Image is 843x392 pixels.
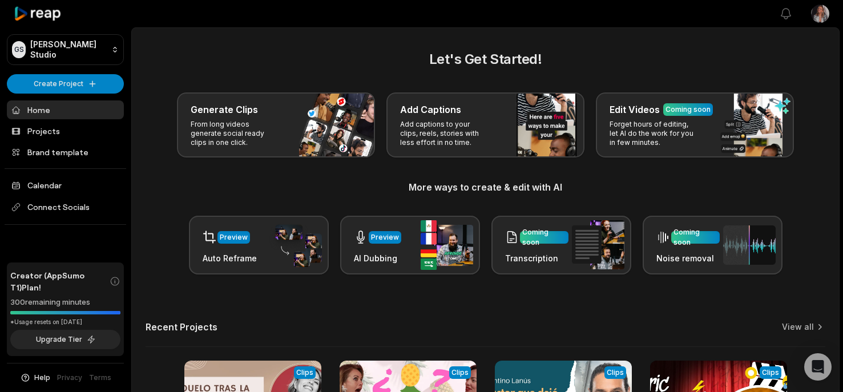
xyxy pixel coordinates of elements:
a: Privacy [57,373,82,383]
h3: Generate Clips [191,103,258,116]
a: Projects [7,122,124,140]
h3: Add Captions [400,103,461,116]
img: noise_removal.png [723,225,776,265]
h3: More ways to create & edit with AI [146,180,825,194]
p: Add captions to your clips, reels, stories with less effort in no time. [400,120,489,147]
p: Forget hours of editing, let AI do the work for you in few minutes. [610,120,698,147]
h3: Noise removal [656,252,720,264]
h3: Transcription [505,252,568,264]
div: Coming soon [673,227,717,248]
p: From long videos generate social ready clips in one click. [191,120,279,147]
p: [PERSON_NAME] Studio [30,39,107,60]
span: Creator (AppSumo T1) Plan! [10,269,110,293]
img: transcription.png [572,220,624,269]
h3: Edit Videos [610,103,660,116]
div: Coming soon [522,227,566,248]
div: Preview [371,232,399,243]
a: Home [7,100,124,119]
h2: Let's Get Started! [146,49,825,70]
div: 300 remaining minutes [10,297,120,308]
img: ai_dubbing.png [421,220,473,270]
div: Open Intercom Messenger [804,353,832,381]
span: Help [34,373,50,383]
button: Help [20,373,50,383]
div: Coming soon [665,104,711,115]
a: Brand template [7,143,124,161]
a: Terms [89,373,111,383]
div: *Usage resets on [DATE] [10,318,120,326]
div: Preview [220,232,248,243]
a: View all [782,321,814,333]
img: auto_reframe.png [269,223,322,268]
a: Calendar [7,176,124,195]
h3: AI Dubbing [354,252,401,264]
button: Upgrade Tier [10,330,120,349]
div: GS [12,41,26,58]
button: Create Project [7,74,124,94]
h2: Recent Projects [146,321,217,333]
h3: Auto Reframe [203,252,257,264]
span: Connect Socials [7,197,124,217]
